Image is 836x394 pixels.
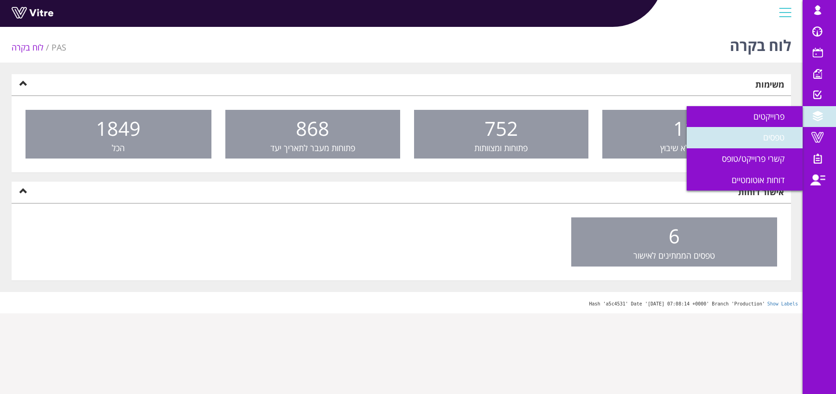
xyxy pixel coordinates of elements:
a: 752 פתוחות ומצוותות [414,110,589,159]
span: טפסים הממתינים לאישור [633,250,715,261]
a: 1849 הכל [26,110,211,159]
h1: לוח בקרה [730,23,791,63]
span: 119 [673,115,707,141]
a: טפסים [687,127,803,148]
a: פרוייקטים [687,106,803,127]
span: קשרי פרוייקט/טופס [722,153,796,164]
strong: משימות [755,79,784,90]
a: PAS [51,42,66,53]
a: 868 פתוחות מעבר לתאריך יעד [225,110,400,159]
a: 6 טפסים הממתינים לאישור [571,217,777,267]
a: 119 פתוחות ללא שיבוץ [602,110,777,159]
a: Show Labels [767,301,798,306]
span: 868 [296,115,329,141]
span: Hash 'a5c4531' Date '[DATE] 07:08:14 +0000' Branch 'Production' [589,301,765,306]
span: 752 [485,115,518,141]
a: קשרי פרוייקט/טופס [687,148,803,170]
span: פתוחות ללא שיבוץ [660,142,720,153]
a: דוחות אוטומטיים [687,170,803,191]
span: פרוייקטים [753,111,796,122]
span: פתוחות מעבר לתאריך יעד [270,142,355,153]
span: הכל [112,142,125,153]
li: לוח בקרה [12,42,51,54]
span: פתוחות ומצוותות [474,142,528,153]
span: דוחות אוטומטיים [732,174,796,185]
strong: אישור דוחות [738,186,784,197]
span: 6 [669,222,680,249]
span: 1849 [96,115,140,141]
span: טפסים [763,132,796,143]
